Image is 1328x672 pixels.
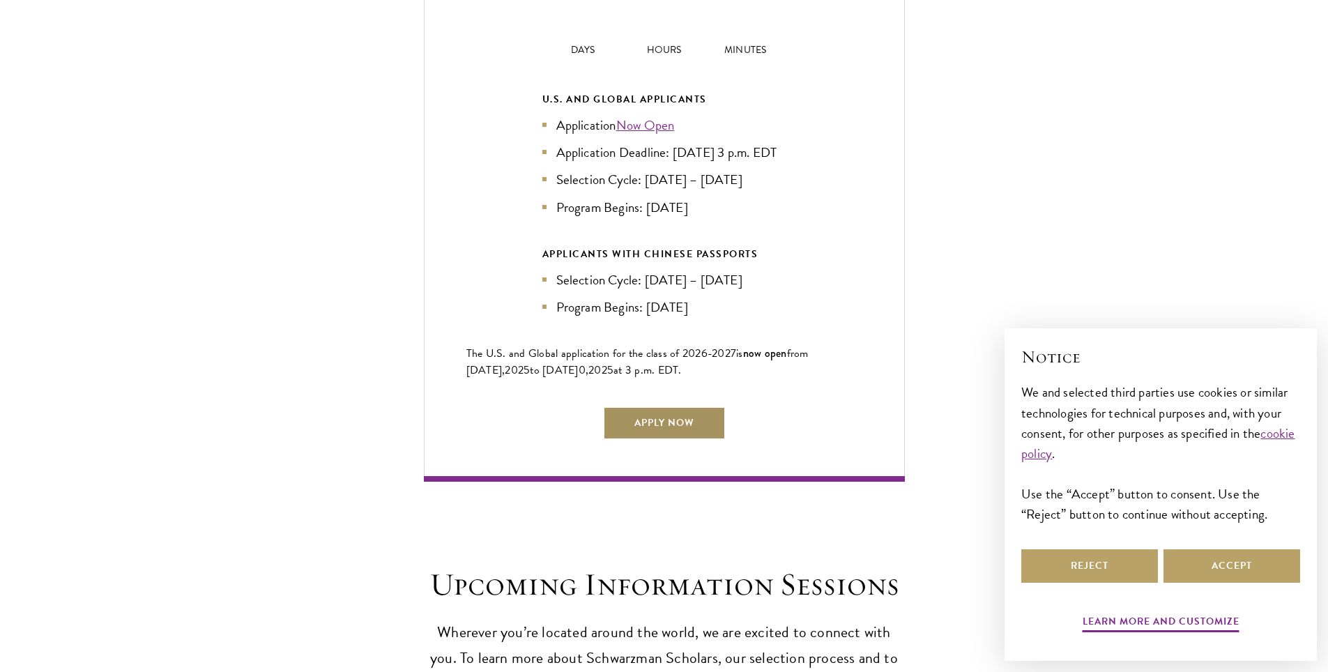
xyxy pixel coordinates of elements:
[731,345,736,362] span: 7
[542,142,786,162] li: Application Deadline: [DATE] 3 p.m. EDT
[1021,345,1300,369] h2: Notice
[542,169,786,190] li: Selection Cycle: [DATE] – [DATE]
[586,362,588,379] span: ,
[542,270,786,290] li: Selection Cycle: [DATE] – [DATE]
[1021,549,1158,583] button: Reject
[1021,382,1300,524] div: We and selected third parties use cookies or similar technologies for technical purposes and, wit...
[542,43,624,57] p: Days
[623,43,705,57] p: Hours
[705,43,786,57] p: Minutes
[524,362,530,379] span: 5
[613,362,682,379] span: at 3 p.m. EDT.
[542,91,786,108] div: U.S. and Global Applicants
[530,362,578,379] span: to [DATE]
[542,297,786,317] li: Program Begins: [DATE]
[505,362,524,379] span: 202
[603,406,726,440] a: Apply Now
[588,362,607,379] span: 202
[736,345,743,362] span: is
[1021,423,1295,464] a: cookie policy
[1163,549,1300,583] button: Accept
[466,345,701,362] span: The U.S. and Global application for the class of 202
[701,345,708,362] span: 6
[616,115,675,135] a: Now Open
[708,345,731,362] span: -202
[743,345,787,361] span: now open
[466,345,809,379] span: from [DATE],
[1083,613,1239,634] button: Learn more and customize
[542,197,786,217] li: Program Begins: [DATE]
[542,115,786,135] li: Application
[579,362,586,379] span: 0
[607,362,613,379] span: 5
[424,565,905,604] h2: Upcoming Information Sessions
[542,245,786,263] div: APPLICANTS WITH CHINESE PASSPORTS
